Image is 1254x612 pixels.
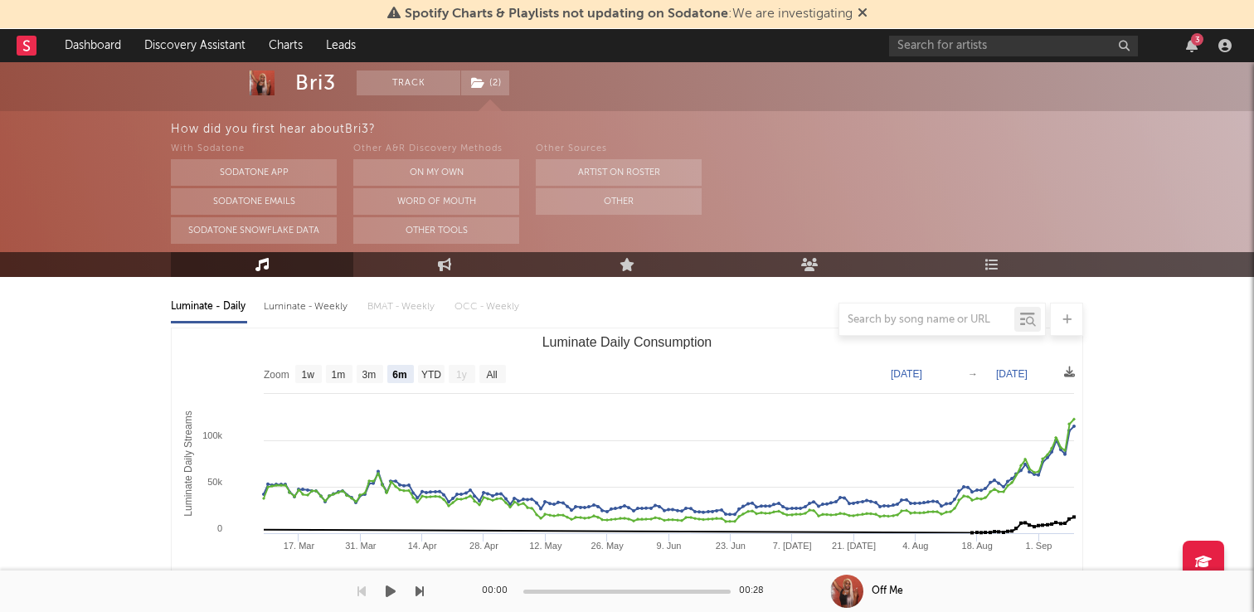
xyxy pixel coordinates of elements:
button: 3 [1186,39,1198,52]
span: ( 2 ) [460,70,510,95]
span: Dismiss [858,7,868,21]
button: Other Tools [353,217,519,244]
div: Other Sources [536,139,702,159]
text: 0 [217,523,222,533]
div: Bri3 [295,70,336,95]
a: Leads [314,29,367,62]
button: Sodatone Snowflake Data [171,217,337,244]
text: 17. Mar [284,541,315,551]
button: Other [536,188,702,215]
text: 18. Aug [962,541,993,551]
text: 7. [DATE] [773,541,812,551]
text: 28. Apr [469,541,498,551]
text: 1. Sep [1026,541,1052,551]
text: 26. May [591,541,625,551]
text: 12. May [529,541,562,551]
div: How did you first hear about Bri3 ? [171,119,1254,139]
div: 00:00 [482,581,515,601]
button: Artist on Roster [536,159,702,186]
div: 3 [1191,33,1203,46]
div: Off Me [872,584,903,599]
div: Other A&R Discovery Methods [353,139,519,159]
div: 00:28 [739,581,772,601]
text: 21. [DATE] [832,541,876,551]
span: Spotify Charts & Playlists not updating on Sodatone [405,7,728,21]
button: Word Of Mouth [353,188,519,215]
button: Sodatone Emails [171,188,337,215]
text: 31. Mar [345,541,377,551]
text: Luminate Daily Streams [182,410,194,516]
button: Sodatone App [171,159,337,186]
text: 50k [207,477,222,487]
text: 14. Apr [408,541,437,551]
a: Discovery Assistant [133,29,257,62]
button: Track [357,70,460,95]
input: Search for artists [889,36,1138,56]
button: On My Own [353,159,519,186]
span: : We are investigating [405,7,853,21]
text: 9. Jun [657,541,682,551]
div: With Sodatone [171,139,337,159]
text: 100k [202,430,222,440]
text: 4. Aug [902,541,928,551]
text: 23. Jun [716,541,746,551]
a: Dashboard [53,29,133,62]
a: Charts [257,29,314,62]
button: (2) [461,70,509,95]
